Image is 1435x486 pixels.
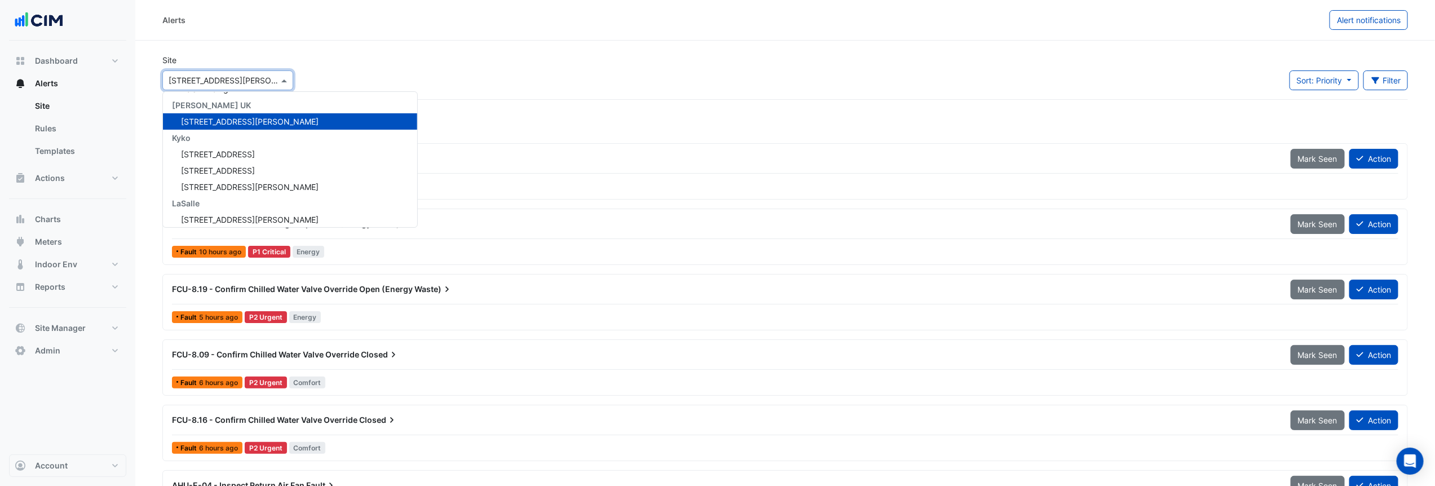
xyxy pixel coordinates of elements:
span: [STREET_ADDRESS] [181,149,255,159]
span: [PERSON_NAME] UK [172,100,251,110]
span: Mon 25-Aug-2025 07:15 IST [199,444,238,452]
label: Site [162,54,176,66]
span: [STREET_ADDRESS] [181,166,255,175]
span: Meters [35,236,62,248]
app-icon: Meters [15,236,26,248]
app-icon: Indoor Env [15,259,26,270]
button: Reports [9,276,126,298]
span: Fault [180,379,199,386]
span: Account [35,460,68,471]
span: FCU-8.19 - Confirm Chilled Water Valve Override Open (Energy [172,284,413,294]
span: Mark Seen [1298,416,1337,425]
span: Actions [35,173,65,184]
button: Alerts [9,72,126,95]
span: Mon 25-Aug-2025 08:00 IST [199,313,238,321]
button: Action [1349,214,1398,234]
div: P1 Critical [248,246,290,258]
div: Open Intercom Messenger [1397,448,1424,475]
span: Energy [289,311,321,323]
button: Filter [1363,70,1408,90]
span: Site Manager [35,322,86,334]
div: Alerts [9,95,126,167]
app-icon: Charts [15,214,26,225]
span: Closed [361,349,399,360]
span: Comfort [289,442,326,454]
a: Rules [26,117,126,140]
div: Alerts [162,14,186,26]
span: Mark Seen [1298,285,1337,294]
span: Waste) [414,284,453,295]
button: Admin [9,339,126,362]
app-icon: Actions [15,173,26,184]
button: Action [1349,345,1398,365]
span: Kyko [172,133,191,143]
button: Meters [9,231,126,253]
span: Mon 25-Aug-2025 03:30 IST [199,248,241,256]
button: Actions [9,167,126,189]
button: Dashboard [9,50,126,72]
button: Mark Seen [1291,345,1345,365]
div: P2 Urgent [245,311,287,323]
span: Comfort [289,377,326,388]
span: Alert notifications [1337,15,1401,25]
button: Mark Seen [1291,280,1345,299]
button: Action [1349,410,1398,430]
span: LaSalle [172,198,200,208]
button: Mark Seen [1291,214,1345,234]
span: Mark Seen [1298,154,1337,164]
span: Closed [359,414,398,426]
span: Fault [180,445,199,452]
button: Mark Seen [1291,410,1345,430]
span: Sort: Priority [1297,76,1343,85]
a: Templates [26,140,126,162]
app-icon: Alerts [15,78,26,89]
a: Site [26,95,126,117]
span: [STREET_ADDRESS][PERSON_NAME] [181,117,319,126]
div: P2 Urgent [245,377,287,388]
div: P2 Urgent [245,442,287,454]
app-icon: Dashboard [15,55,26,67]
span: Reports [35,281,65,293]
span: [STREET_ADDRESS][PERSON_NAME] [181,215,319,224]
span: Mark Seen [1298,219,1337,229]
img: Company Logo [14,9,64,32]
app-icon: Site Manager [15,322,26,334]
button: Sort: Priority [1290,70,1359,90]
span: FCU-8.09 - Confirm Chilled Water Valve Override [172,350,359,359]
button: Indoor Env [9,253,126,276]
span: Fault [180,249,199,255]
app-icon: Admin [15,345,26,356]
button: Action [1349,280,1398,299]
span: Mark Seen [1298,350,1337,360]
button: Action [1349,149,1398,169]
span: Charts [35,214,61,225]
span: FCU-8.16 - Confirm Chilled Water Valve Override [172,415,357,425]
app-icon: Reports [15,281,26,293]
span: Indoor Env [35,259,77,270]
button: Site Manager [9,317,126,339]
span: Fault [180,314,199,321]
span: Dashboard [35,55,78,67]
button: Account [9,454,126,477]
button: Charts [9,208,126,231]
span: Alerts [35,78,58,89]
span: Mon 25-Aug-2025 07:15 IST [199,378,238,387]
button: Alert notifications [1330,10,1408,30]
ng-dropdown-panel: Options list [162,91,418,228]
span: Energy [293,246,325,258]
span: [STREET_ADDRESS][PERSON_NAME] [181,182,319,192]
button: Mark Seen [1291,149,1345,169]
span: Admin [35,345,60,356]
